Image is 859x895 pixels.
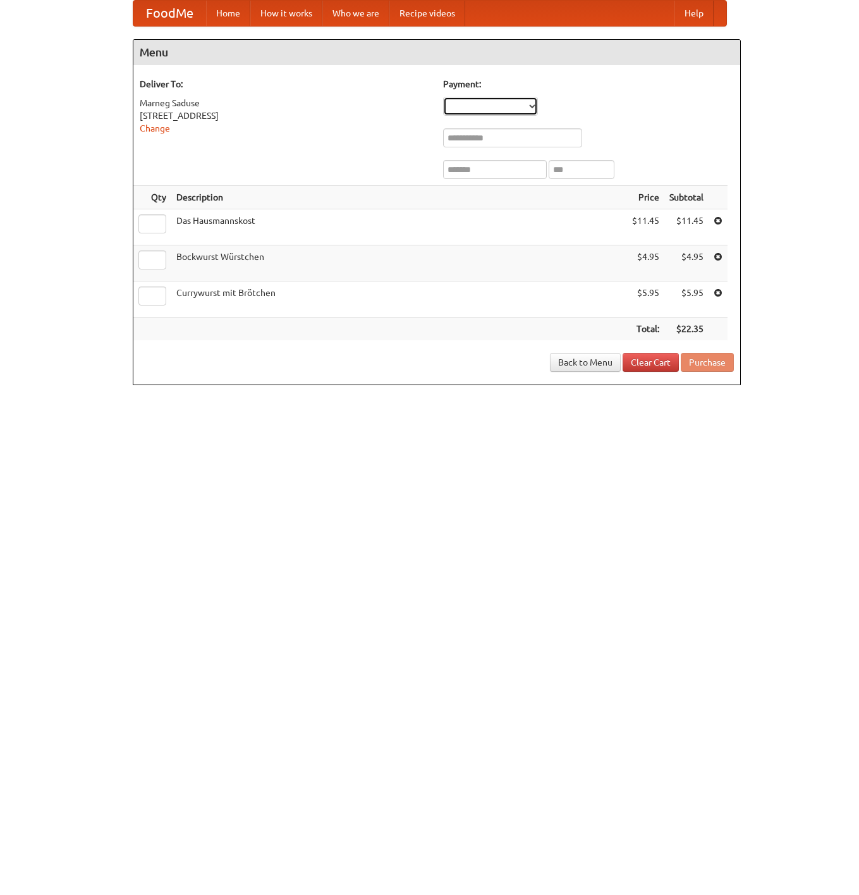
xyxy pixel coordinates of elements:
[140,78,430,90] h5: Deliver To:
[171,281,627,318] td: Currywurst mit Brötchen
[627,281,664,318] td: $5.95
[322,1,389,26] a: Who we are
[674,1,714,26] a: Help
[133,40,740,65] h4: Menu
[250,1,322,26] a: How it works
[133,186,171,209] th: Qty
[206,1,250,26] a: Home
[627,318,664,341] th: Total:
[627,186,664,209] th: Price
[664,281,709,318] td: $5.95
[664,209,709,245] td: $11.45
[140,109,430,122] div: [STREET_ADDRESS]
[627,245,664,281] td: $4.95
[140,123,170,133] a: Change
[627,209,664,245] td: $11.45
[664,245,709,281] td: $4.95
[389,1,465,26] a: Recipe videos
[443,78,734,90] h5: Payment:
[681,353,734,372] button: Purchase
[623,353,679,372] a: Clear Cart
[171,209,627,245] td: Das Hausmannskost
[664,186,709,209] th: Subtotal
[140,97,430,109] div: Marneg Saduse
[171,186,627,209] th: Description
[664,318,709,341] th: $22.35
[550,353,621,372] a: Back to Menu
[133,1,206,26] a: FoodMe
[171,245,627,281] td: Bockwurst Würstchen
